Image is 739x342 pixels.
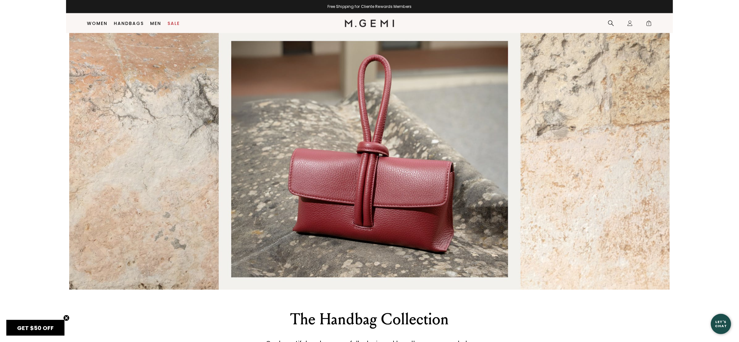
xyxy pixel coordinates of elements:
a: Men [150,21,162,26]
div: Let's Chat [711,320,731,328]
span: GET $50 OFF [17,324,54,332]
a: Sale [168,21,180,26]
div: The Handbag Collection [260,308,479,331]
a: Women [87,21,108,26]
div: Free Shipping for Cliente Rewards Members [66,4,673,9]
div: GET $50 OFFClose teaser [6,320,64,336]
span: 1 [646,21,652,28]
button: Close teaser [63,315,70,321]
a: Handbags [114,21,144,26]
img: M.Gemi [345,20,394,27]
